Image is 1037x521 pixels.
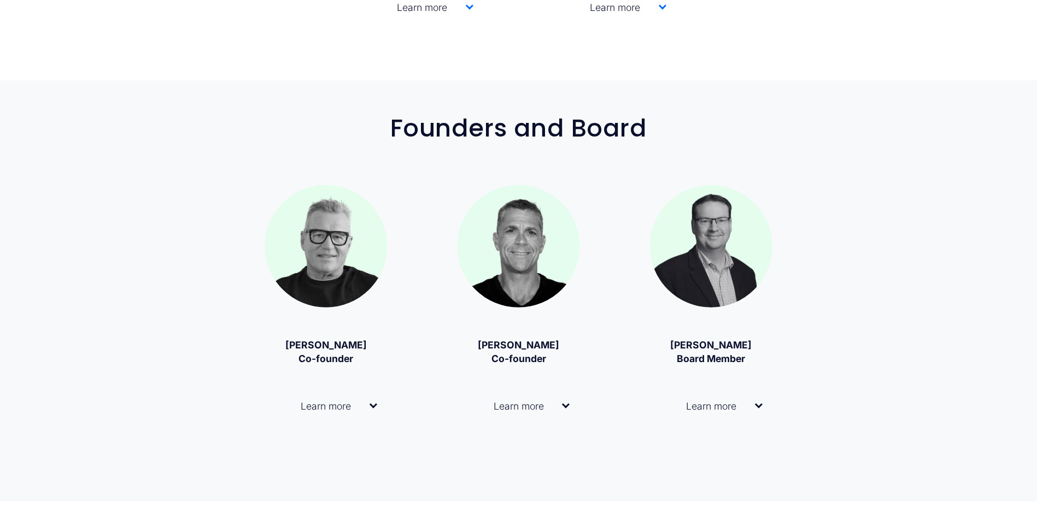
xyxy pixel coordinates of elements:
[660,400,755,412] span: Learn more
[371,2,466,13] span: Learn more
[478,339,559,364] strong: [PERSON_NAME] Co-founder
[467,400,563,412] span: Learn more
[564,2,659,13] span: Learn more
[265,384,387,428] button: Learn more
[285,339,367,364] strong: [PERSON_NAME] Co-founder
[274,400,370,412] span: Learn more
[670,339,752,364] strong: [PERSON_NAME] Board Member
[650,384,772,428] button: Learn more
[137,115,901,142] h2: Founders and Board
[458,384,580,428] button: Learn more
